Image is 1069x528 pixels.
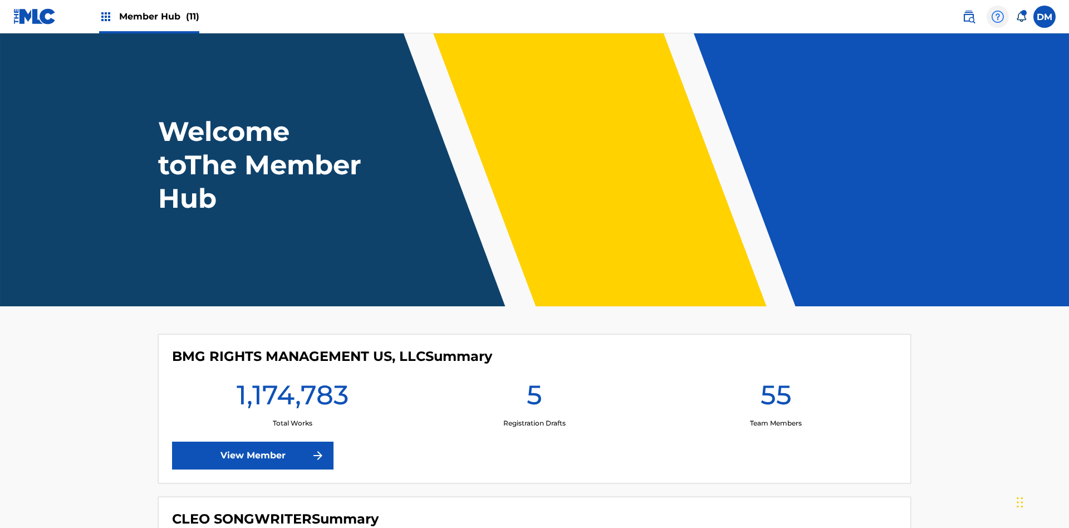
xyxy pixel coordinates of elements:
[119,10,199,23] span: Member Hub
[1016,11,1027,22] div: Notifications
[158,115,366,215] h1: Welcome to The Member Hub
[962,10,975,23] img: search
[172,348,492,365] h4: BMG RIGHTS MANAGEMENT US, LLC
[172,442,334,470] a: View Member
[1033,6,1056,28] div: User Menu
[987,6,1009,28] div: Help
[1038,351,1069,440] iframe: Resource Center
[527,378,542,418] h1: 5
[186,11,199,22] span: (11)
[237,378,349,418] h1: 1,174,783
[991,10,1004,23] img: help
[503,418,566,428] p: Registration Drafts
[99,10,112,23] img: Top Rightsholders
[958,6,980,28] a: Public Search
[750,418,802,428] p: Team Members
[1013,475,1069,528] iframe: Chat Widget
[1017,486,1023,519] div: Drag
[311,449,325,462] img: f7272a7cc735f4ea7f67.svg
[13,8,56,25] img: MLC Logo
[172,511,379,527] h4: CLEO SONGWRITER
[761,378,792,418] h1: 55
[273,418,312,428] p: Total Works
